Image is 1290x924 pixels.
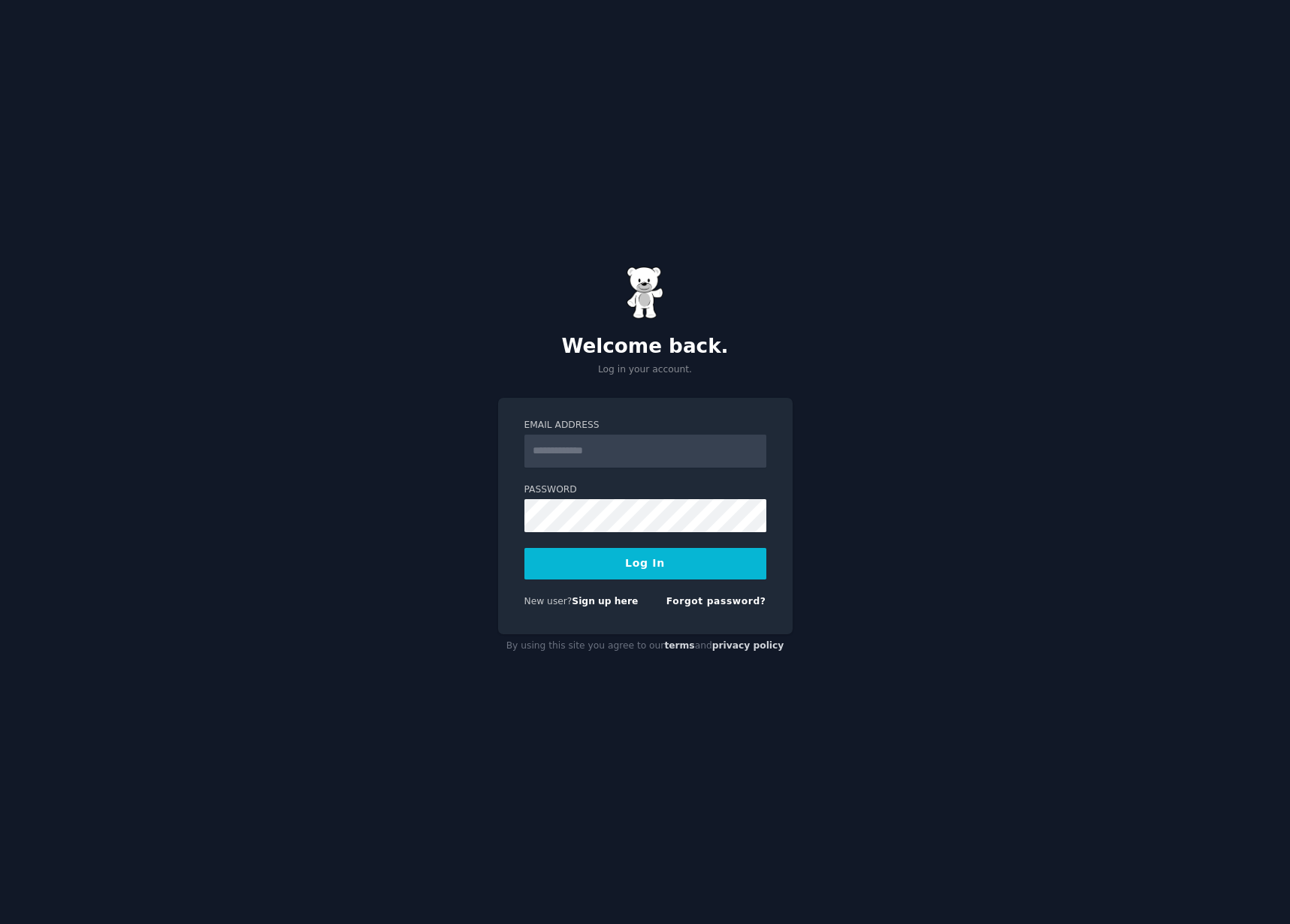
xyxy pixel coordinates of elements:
[524,419,766,432] label: Email Address
[524,596,572,606] span: New user?
[664,640,694,651] a: terms
[524,483,766,497] label: Password
[666,596,766,606] a: Forgot password?
[712,640,784,651] a: privacy policy
[498,363,793,377] p: Log in your account.
[627,266,664,319] img: Gummy Bear
[572,596,638,606] a: Sign up here
[498,335,793,359] h2: Welcome back.
[524,548,766,579] button: Log In
[498,634,793,658] div: By using this site you agree to our and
